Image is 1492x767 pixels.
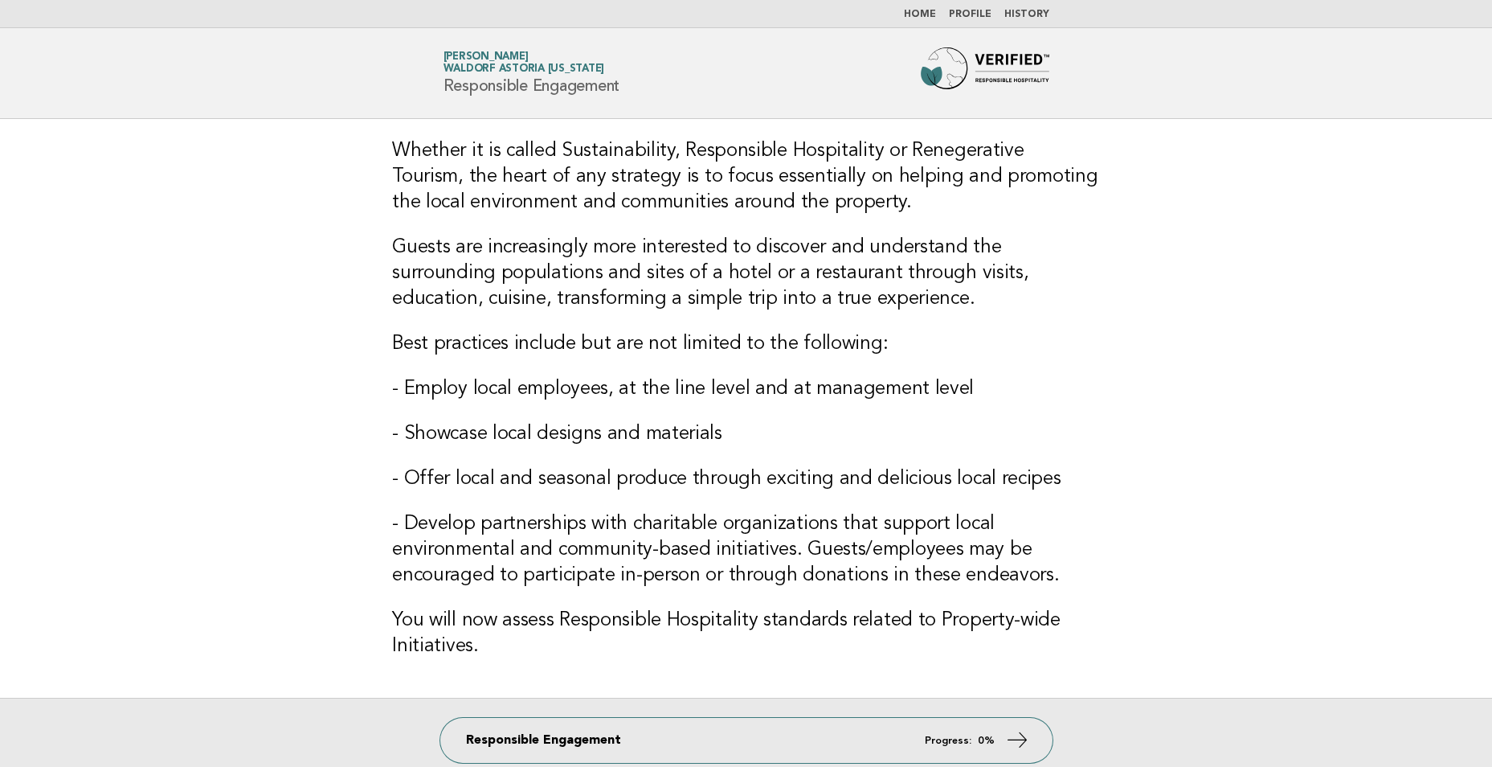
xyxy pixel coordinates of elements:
em: Progress: [925,736,971,746]
h3: You will now assess Responsible Hospitality standards related to Property-wide Initiatives. [392,608,1100,659]
h3: - Showcase local designs and materials [392,421,1100,447]
h3: - Develop partnerships with charitable organizations that support local environmental and communi... [392,511,1100,589]
a: History [1004,10,1049,19]
img: Forbes Travel Guide [921,47,1049,99]
a: Profile [949,10,991,19]
h3: - Employ local employees, at the line level and at management level [392,376,1100,402]
h1: Responsible Engagement [444,52,620,94]
h3: Best practices include but are not limited to the following: [392,331,1100,357]
span: Waldorf Astoria [US_STATE] [444,64,605,75]
a: Home [904,10,936,19]
h3: Whether it is called Sustainability, Responsible Hospitality or Renegerative Tourism, the heart o... [392,138,1100,215]
a: [PERSON_NAME]Waldorf Astoria [US_STATE] [444,51,605,74]
strong: 0% [978,736,995,746]
h3: - Offer local and seasonal produce through exciting and delicious local recipes [392,466,1100,492]
a: Responsible Engagement Progress: 0% [440,718,1053,763]
h3: Guests are increasingly more interested to discover and understand the surrounding populations an... [392,235,1100,312]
